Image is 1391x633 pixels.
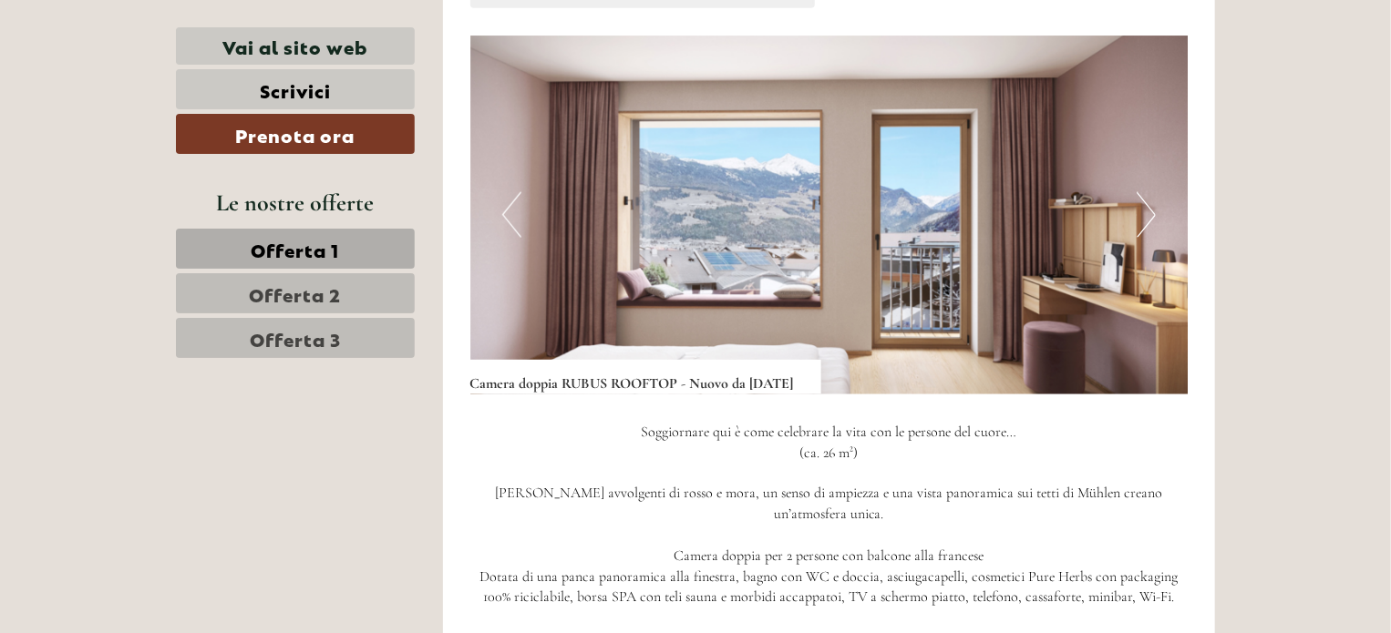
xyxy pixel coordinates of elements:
[176,114,415,154] a: Prenota ora
[176,186,415,220] div: Le nostre offerte
[470,36,1189,394] img: image
[176,69,415,109] a: Scrivici
[250,325,341,351] span: Offerta 3
[250,281,342,306] span: Offerta 2
[1137,192,1156,238] button: Next
[502,192,521,238] button: Previous
[252,236,340,261] span: Offerta 1
[470,360,821,394] div: Camera doppia RUBUS ROOFTOP - Nuovo da [DATE]
[176,27,415,65] a: Vai al sito web
[470,422,1189,609] p: Soggiornare qui è come celebrare la vita con le persone del cuore… (ca. 26 m²) [PERSON_NAME] avvo...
